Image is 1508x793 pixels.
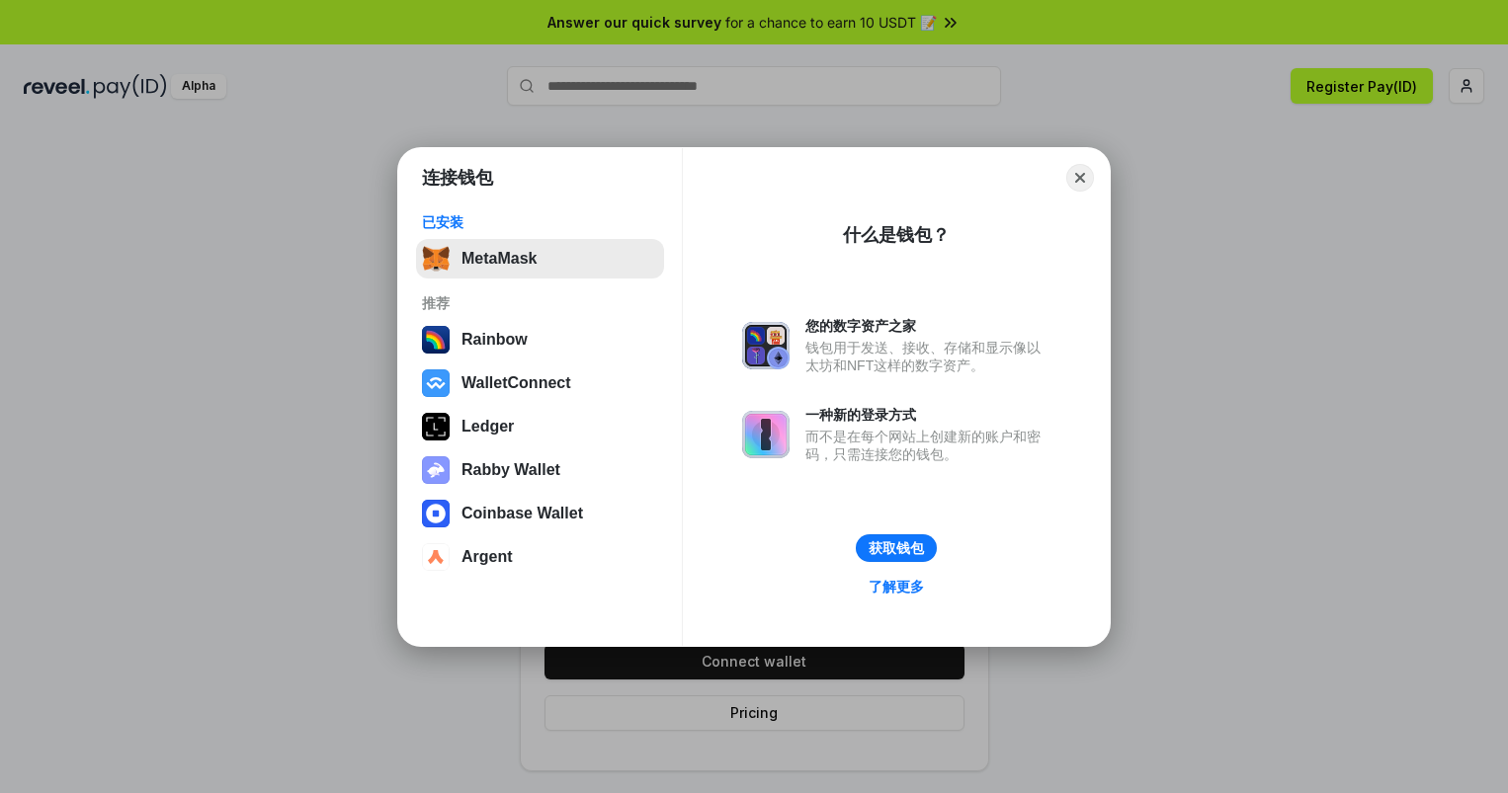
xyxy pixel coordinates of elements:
div: 什么是钱包？ [843,223,950,247]
div: 而不是在每个网站上创建新的账户和密码，只需连接您的钱包。 [805,428,1050,463]
div: 您的数字资产之家 [805,317,1050,335]
button: Rabby Wallet [416,450,664,490]
div: MetaMask [461,250,537,268]
div: 已安装 [422,213,658,231]
img: svg+xml,%3Csvg%20fill%3D%22none%22%20height%3D%2233%22%20viewBox%3D%220%200%2035%2033%22%20width%... [422,245,450,273]
img: svg+xml,%3Csvg%20width%3D%22120%22%20height%3D%22120%22%20viewBox%3D%220%200%20120%20120%22%20fil... [422,326,450,354]
button: WalletConnect [416,363,664,403]
button: Close [1066,164,1094,192]
img: svg+xml,%3Csvg%20xmlns%3D%22http%3A%2F%2Fwww.w3.org%2F2000%2Fsvg%22%20fill%3D%22none%22%20viewBox... [422,456,450,484]
div: Coinbase Wallet [461,505,583,522]
div: 钱包用于发送、接收、存储和显示像以太坊和NFT这样的数字资产。 [805,339,1050,374]
div: Rainbow [461,331,528,349]
h1: 连接钱包 [422,166,493,190]
button: Argent [416,537,664,577]
a: 了解更多 [857,574,936,599]
button: MetaMask [416,239,664,278]
img: svg+xml,%3Csvg%20xmlns%3D%22http%3A%2F%2Fwww.w3.org%2F2000%2Fsvg%22%20fill%3D%22none%22%20viewBox... [742,322,790,369]
button: Coinbase Wallet [416,494,664,533]
div: Rabby Wallet [461,461,560,479]
img: svg+xml,%3Csvg%20width%3D%2228%22%20height%3D%2228%22%20viewBox%3D%220%200%2028%2028%22%20fill%3D... [422,500,450,527]
div: Argent [461,548,513,566]
div: 推荐 [422,294,658,312]
div: Ledger [461,418,514,436]
div: 一种新的登录方式 [805,406,1050,424]
img: svg+xml,%3Csvg%20width%3D%2228%22%20height%3D%2228%22%20viewBox%3D%220%200%2028%2028%22%20fill%3D... [422,543,450,571]
div: WalletConnect [461,374,571,392]
img: svg+xml,%3Csvg%20width%3D%2228%22%20height%3D%2228%22%20viewBox%3D%220%200%2028%2028%22%20fill%3D... [422,369,450,397]
div: 获取钱包 [869,539,924,557]
div: 了解更多 [869,578,924,595]
button: Rainbow [416,320,664,359]
img: svg+xml,%3Csvg%20xmlns%3D%22http%3A%2F%2Fwww.w3.org%2F2000%2Fsvg%22%20width%3D%2228%22%20height%3... [422,413,450,440]
img: svg+xml,%3Csvg%20xmlns%3D%22http%3A%2F%2Fwww.w3.org%2F2000%2Fsvg%22%20fill%3D%22none%22%20viewBox... [742,411,790,458]
button: Ledger [416,407,664,446]
button: 获取钱包 [856,534,937,562]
